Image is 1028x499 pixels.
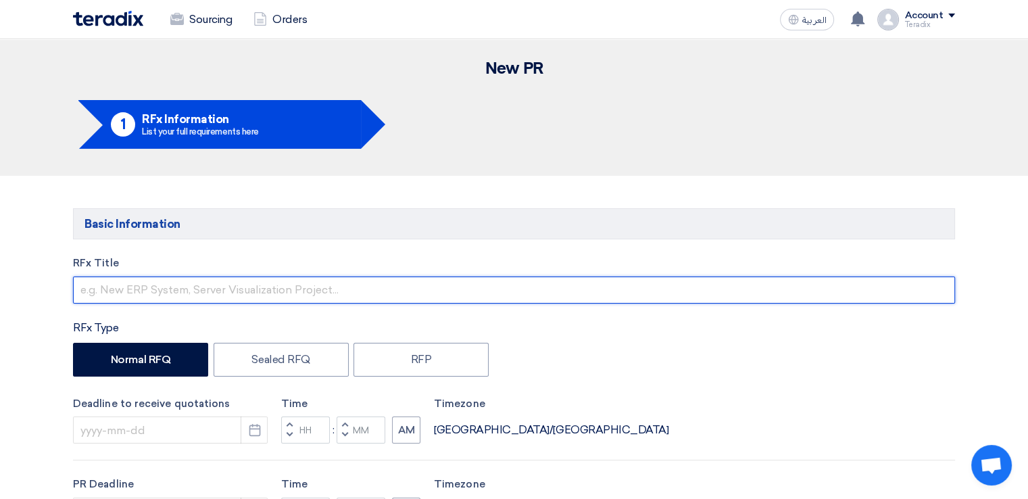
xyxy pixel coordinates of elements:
label: RFP [353,343,489,377]
button: AM [392,417,420,444]
h5: Basic Information [73,208,955,239]
label: Sealed RFQ [214,343,349,377]
label: Deadline to receive quotations [73,396,268,412]
a: Sourcing [160,5,243,34]
label: Timezone [434,477,668,492]
div: Teradix [904,21,955,28]
div: List your full requirements here [142,127,259,136]
input: yyyy-mm-dd [73,417,268,444]
img: Teradix logo [73,11,143,26]
label: Time [281,396,420,412]
img: profile_test.png [877,9,899,30]
div: RFx Type [73,320,955,336]
span: العربية [802,16,826,25]
a: Orders [243,5,318,34]
h2: New PR [73,60,955,78]
label: PR Deadline [73,477,268,492]
input: e.g. New ERP System, Server Visualization Project... [73,277,955,304]
input: Hours [281,417,330,444]
h5: RFx Information [142,113,259,125]
label: RFx Title [73,256,955,271]
div: 1 [111,112,135,137]
label: Time [281,477,420,492]
button: العربية [780,9,834,30]
div: [GEOGRAPHIC_DATA]/[GEOGRAPHIC_DATA] [434,422,668,438]
input: Minutes [337,417,385,444]
a: Open chat [971,445,1012,485]
div: Account [904,10,943,22]
label: Normal RFQ [73,343,208,377]
div: : [330,422,337,438]
label: Timezone [434,396,668,412]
